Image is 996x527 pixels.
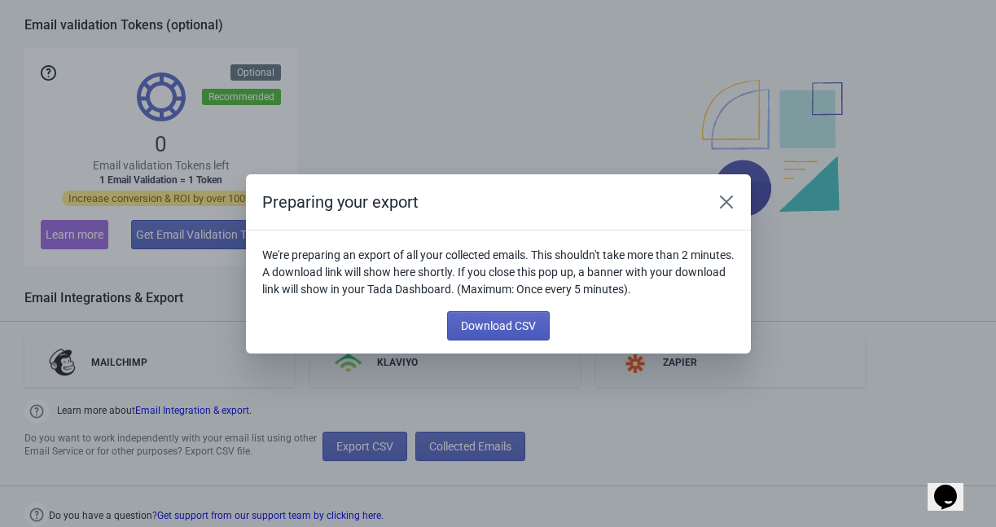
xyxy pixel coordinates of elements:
[262,247,735,298] p: We're preparing an export of all your collected emails. This shouldn't take more than 2 minutes. ...
[461,319,536,332] span: Download CSV
[928,462,980,511] iframe: chat widget
[712,187,741,217] button: Close
[262,191,695,213] h2: Preparing your export
[447,311,550,340] button: Download CSV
